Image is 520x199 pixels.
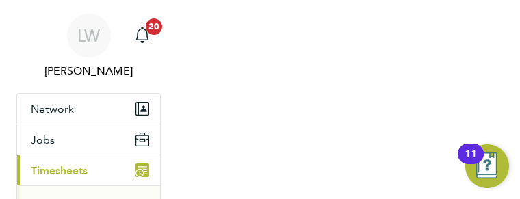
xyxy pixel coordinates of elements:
button: Jobs [17,124,160,155]
button: Timesheets [17,155,160,185]
span: Network [31,103,74,116]
button: Network [17,94,160,124]
span: LW [77,27,100,44]
span: 20 [146,18,162,35]
span: Lana Williams [16,63,161,79]
button: Open Resource Center, 11 new notifications [465,144,509,188]
span: Jobs [31,133,55,146]
div: 11 [465,154,477,172]
a: 20 [129,14,156,57]
a: LW[PERSON_NAME] [16,14,161,79]
span: Timesheets [31,164,88,177]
